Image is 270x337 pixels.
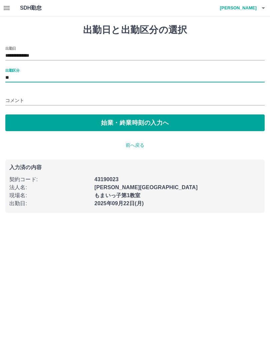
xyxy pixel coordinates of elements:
[9,200,90,208] p: 出勤日 :
[5,142,265,149] p: 前へ戻る
[94,201,144,206] b: 2025年09月22日(月)
[94,177,118,182] b: 43190023
[9,184,90,192] p: 法人名 :
[9,165,261,170] p: 入力済の内容
[94,185,198,190] b: [PERSON_NAME][GEOGRAPHIC_DATA]
[94,193,140,198] b: もまいっ子第1教室
[5,114,265,131] button: 始業・終業時刻の入力へ
[5,24,265,36] h1: 出勤日と出勤区分の選択
[9,192,90,200] p: 現場名 :
[5,46,16,51] label: 出勤日
[9,176,90,184] p: 契約コード :
[5,68,19,73] label: 出勤区分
